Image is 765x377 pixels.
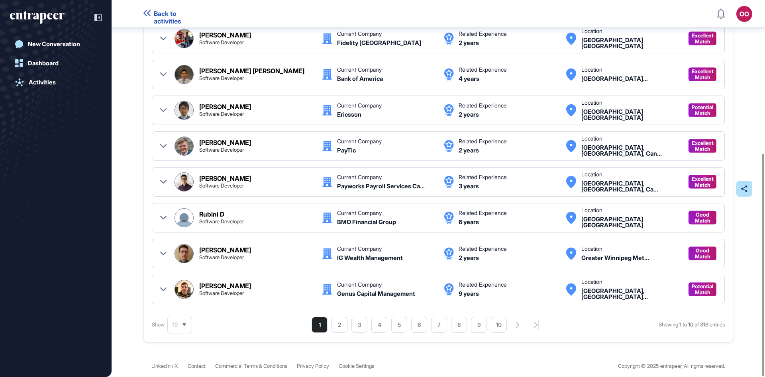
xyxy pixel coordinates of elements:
a: Back to activities [143,10,204,18]
li: 10 [491,317,507,333]
span: Potential Match [692,283,713,295]
div: Canada Canada [581,37,681,49]
div: [PERSON_NAME] [199,247,251,253]
img: Damon Baker [175,244,193,263]
div: search-pagination-last-page-button [534,320,539,330]
div: 6 years [459,219,479,225]
span: Excellent Match [692,176,714,188]
div: [PERSON_NAME] [199,32,251,38]
div: 4 years [459,76,479,82]
div: Related Experience [459,282,507,287]
img: Mark Shinnie [175,173,193,191]
div: Teulon, Manitoba, Canada Canada [581,180,681,192]
div: Activities [29,79,56,86]
span: Potential Match [692,104,713,116]
div: Software Developer [199,76,244,81]
div: 2 years [459,111,479,117]
a: New Conversation [10,36,102,52]
div: Greater Toronto Area, Canada Canada [581,76,648,82]
div: Oshawa, Ontario, Canada Canada [581,145,681,156]
div: Canada Canada [581,109,681,121]
div: PayTic [337,147,356,153]
div: Software Developer [199,255,244,260]
div: Payworks Payroll Services Canada [337,183,425,189]
li: 8 [451,317,467,333]
div: Current Company [337,174,382,180]
div: Location [581,172,602,177]
span: 10 [173,322,178,328]
div: Related Experience [459,31,507,37]
span: Good Match [692,248,712,260]
span: Show [152,321,165,329]
div: Related Experience [459,246,507,252]
div: Bank of America [337,76,383,82]
div: Related Experience [459,67,507,72]
a: Activities [10,74,102,90]
li: 3 [351,317,367,333]
div: Canada Canada [581,216,681,228]
div: Dashboard [28,60,59,67]
div: entrapeer-logo [10,11,65,24]
div: Software Developer [199,219,244,224]
div: Genus Capital Management [337,291,415,297]
div: Related Experience [459,174,507,180]
img: Michael Magahey [175,137,193,155]
img: Leonardo D'amato [175,280,193,299]
div: 3 years [459,183,479,189]
li: 2 [331,317,347,333]
div: Current Company [337,282,382,287]
span: Contact [188,363,206,369]
div: Related Experience [459,103,507,108]
div: Showing 1 to 10 of 318 entries [659,321,725,329]
li: 6 [411,317,427,333]
div: Surrey, British Columbia, Canada Canada [581,288,681,300]
a: Cookie Settings [339,363,374,369]
div: Software Developer [199,291,244,296]
a: Commercial Terms & Conditions [215,363,287,369]
div: Current Company [337,31,382,37]
div: Current Company [337,210,382,216]
li: 4 [371,317,387,333]
div: Location [581,67,602,72]
div: Ericsson [337,111,361,117]
div: Location [581,207,602,213]
div: [PERSON_NAME] [199,104,251,110]
div: Current Company [337,246,382,252]
button: OO [736,6,752,22]
div: 2 years [459,147,479,153]
a: X [175,363,178,369]
div: Location [581,28,602,34]
div: Greater Winnipeg Metropolitan Area Canada Canada [581,255,649,261]
div: Rubini D [199,211,224,217]
div: search-pagination-next-button [516,322,520,328]
img: Hans Patrick Paras [175,65,193,84]
div: [PERSON_NAME] [PERSON_NAME] [199,68,304,74]
div: Related Experience [459,139,507,144]
div: [PERSON_NAME] [199,283,251,289]
li: 1 [312,317,328,333]
div: Software Developer [199,111,244,117]
div: Current Company [337,103,382,108]
div: Software Developer [199,40,244,45]
img: Jeyaprashanth Sivasubramaniam [175,29,193,48]
div: Current Company [337,139,382,144]
div: BMO Financial Group [337,219,396,225]
a: Privacy Policy [297,363,329,369]
div: Software Developer [199,147,244,152]
div: Location [581,100,602,105]
div: 2 years [459,40,479,46]
div: Related Experience [459,210,507,216]
div: New Conversation [28,41,80,48]
li: 9 [471,317,487,333]
div: 9 years [459,291,479,297]
div: Current Company [337,67,382,72]
a: Dashboard [10,55,102,71]
div: Location [581,279,602,285]
span: Excellent Match [692,33,714,45]
div: Location [581,136,602,141]
span: / [172,363,173,369]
